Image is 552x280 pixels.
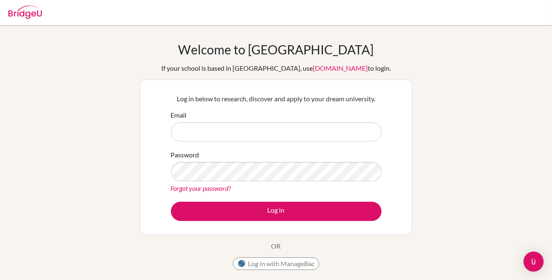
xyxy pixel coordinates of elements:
label: Password [171,150,199,160]
p: Log in below to research, discover and apply to your dream university. [171,94,382,104]
button: Log in [171,202,382,221]
p: OR [271,241,281,251]
h1: Welcome to [GEOGRAPHIC_DATA] [178,42,374,57]
div: Open Intercom Messenger [524,252,544,272]
div: If your school is based in [GEOGRAPHIC_DATA], use to login. [161,63,391,73]
a: [DOMAIN_NAME] [313,64,368,72]
a: Forgot your password? [171,184,231,192]
label: Email [171,110,187,120]
img: Bridge-U [8,5,42,19]
button: Log in with ManageBac [233,257,319,270]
